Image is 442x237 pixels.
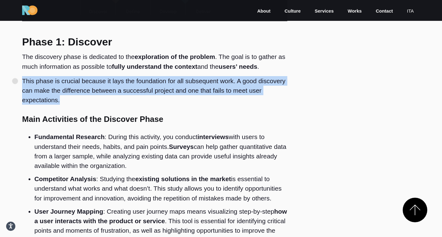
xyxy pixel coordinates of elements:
[284,8,301,15] a: Culture
[112,63,197,70] strong: fully understand the context
[34,208,103,215] strong: User Journey Mapping
[169,143,194,150] strong: Surveys
[135,175,231,182] strong: existing solutions in the market
[219,63,257,70] strong: users’ needs
[34,172,287,205] li: : Studying the is essential to understand what works and what doesn’t. This study allows you to i...
[314,8,334,15] a: Services
[406,8,414,15] a: ita
[22,37,287,47] h2: Phase 1: Discover
[197,133,229,140] strong: interviews
[22,6,37,15] img: Ride On Agency
[257,8,271,15] a: About
[34,175,96,182] strong: Competitor Analysis
[347,8,363,15] a: Works
[375,8,394,15] a: Contact
[34,208,287,224] strong: how a user interacts with the product or service
[22,115,287,124] h4: Main Activities of the Discover Phase
[22,76,287,105] p: This phase is crucial because it lays the foundation for all subsequent work. A good discovery ca...
[134,53,215,60] strong: exploration of the problem
[34,133,105,140] strong: Fundamental Research
[22,52,287,71] p: The discovery phase is dedicated to the . The goal is to gather as much information as possible t...
[34,130,287,172] li: : During this activity, you conduct with users to understand their needs, habits, and pain points...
